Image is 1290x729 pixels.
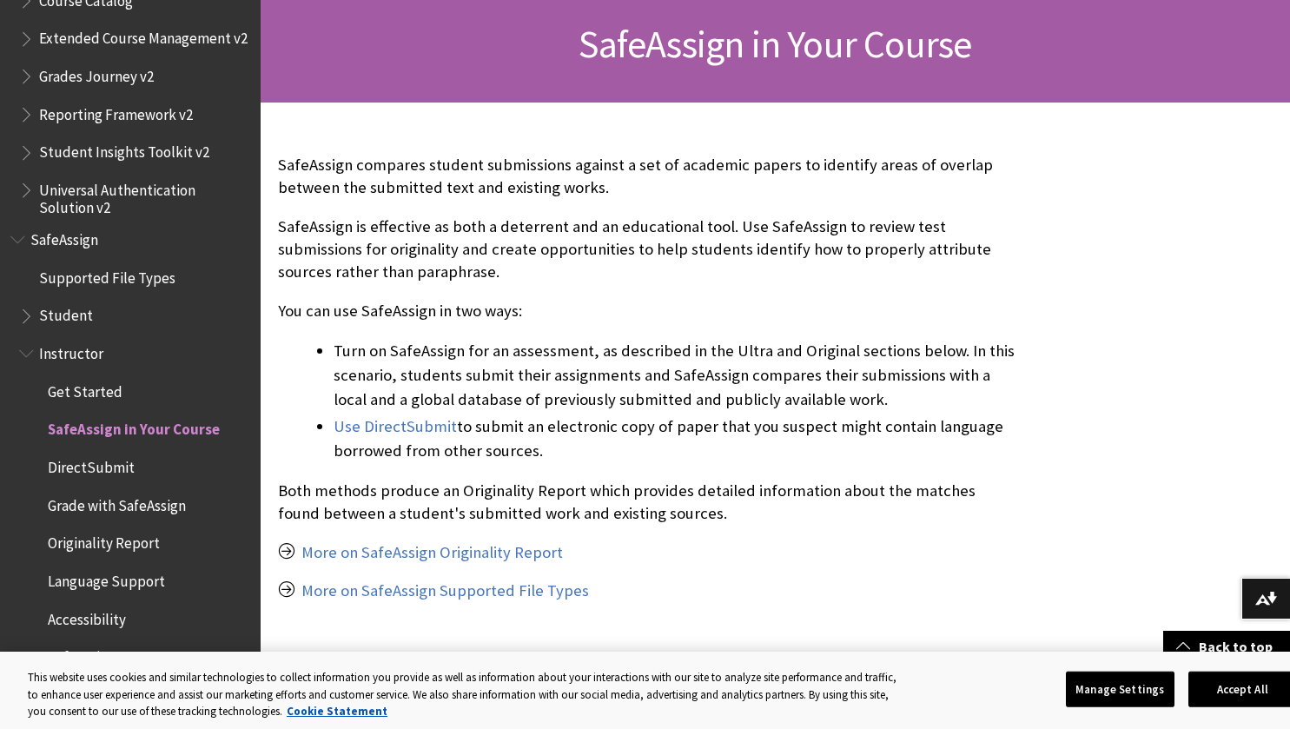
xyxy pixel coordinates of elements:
span: Student Insights Toolkit v2 [39,138,209,162]
span: Student [39,302,93,325]
li: Turn on SafeAssign for an assessment, as described in the Ultra and Original sections below. In t... [334,339,1015,412]
span: Accessibility [48,605,126,628]
a: Use DirectSubmit [334,416,457,437]
span: SafeAssign [30,225,98,249]
span: SafeAssign in Your Course [48,415,220,439]
span: SafeAssign in Your Course [579,20,971,68]
span: Originality Report [48,529,160,553]
li: to submit an electronic copy of paper that you suspect might contain language borrowed from other... [334,414,1015,463]
span: Instructor [39,339,103,362]
p: Both methods produce an Originality Report which provides detailed information about the matches ... [278,480,1015,525]
p: You can use SafeAssign in two ways: [278,300,1015,322]
a: More on SafeAssign Supported File Types [301,580,589,601]
p: SafeAssign is effective as both a deterrent and an educational tool. Use SafeAssign to review tes... [278,215,1015,284]
span: Grade with SafeAssign [48,491,186,514]
a: Back to top [1163,631,1290,663]
p: SafeAssign compares student submissions against a set of academic papers to identify areas of ove... [278,154,1015,199]
a: More information about your privacy, opens in a new tab [287,704,387,719]
span: Supported File Types [39,263,175,287]
span: Grades Journey v2 [39,62,154,85]
span: Extended Course Management v2 [39,24,248,48]
button: Manage Settings [1066,671,1174,707]
span: SafeAssign FAQs [48,643,149,666]
nav: Book outline for Blackboard SafeAssign [10,225,250,710]
span: Language Support [48,567,165,590]
a: More on SafeAssign Originality Report [301,542,563,563]
span: Get Started [48,377,122,401]
span: Reporting Framework v2 [39,100,193,123]
div: This website uses cookies and similar technologies to collect information you provide as well as ... [28,669,903,720]
span: Universal Authentication Solution v2 [39,176,248,216]
span: DirectSubmit [48,453,135,476]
